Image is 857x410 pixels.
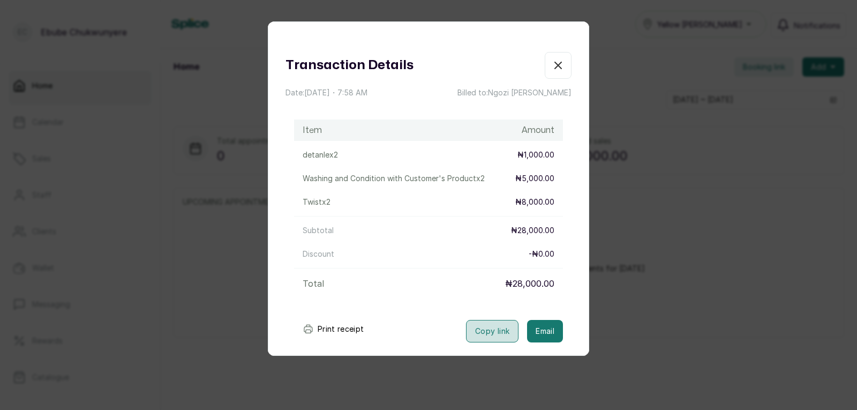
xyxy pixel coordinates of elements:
[527,320,563,342] button: Email
[522,124,554,137] h1: Amount
[466,320,518,342] button: Copy link
[505,277,554,290] p: ₦28,000.00
[285,56,414,75] h1: Transaction Details
[529,249,554,259] p: - ₦0.00
[517,150,554,160] p: ₦1,000.00
[511,225,554,236] p: ₦28,000.00
[515,197,554,207] p: ₦8,000.00
[303,150,338,160] p: detanle x 2
[515,173,554,184] p: ₦5,000.00
[303,277,324,290] p: Total
[303,124,322,137] h1: Item
[285,87,367,98] p: Date: [DATE] ・ 7:58 AM
[303,173,485,184] p: Washing and Condition with Customer's Product x 2
[294,318,373,340] button: Print receipt
[303,225,334,236] p: Subtotal
[457,87,572,98] p: Billed to: Ngozi [PERSON_NAME]
[303,249,334,259] p: Discount
[303,197,330,207] p: Twist x 2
